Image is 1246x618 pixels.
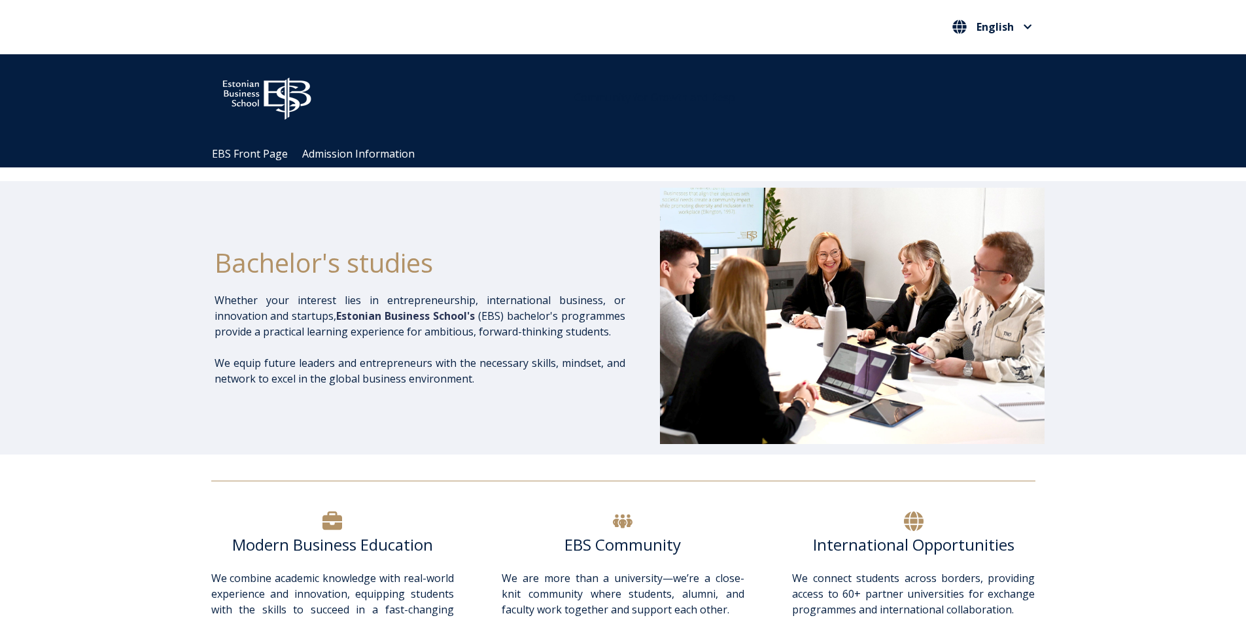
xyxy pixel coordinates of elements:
[949,16,1035,38] nav: Select your language
[211,535,454,555] h6: Modern Business Education
[205,141,1055,167] div: Navigation Menu
[574,90,735,105] span: Community for Growth and Resp
[302,146,415,161] a: Admission Information
[212,146,288,161] a: EBS Front Page
[949,16,1035,37] button: English
[211,67,322,124] img: ebs_logo2016_white
[336,309,475,323] span: Estonian Business School's
[215,292,625,339] p: Whether your interest lies in entrepreneurship, international business, or innovation and startup...
[977,22,1014,32] span: English
[502,535,744,555] h6: EBS Community
[215,247,625,279] h1: Bachelor's studies
[792,570,1035,617] p: We connect students across borders, providing access to 60+ partner universities for exchange pro...
[660,188,1045,444] img: Bachelor's at EBS
[792,535,1035,555] h6: International Opportunities
[215,355,625,386] p: We equip future leaders and entrepreneurs with the necessary skills, mindset, and network to exce...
